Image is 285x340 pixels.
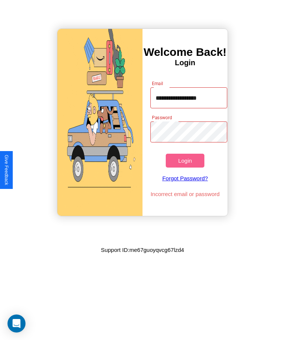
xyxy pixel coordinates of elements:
[152,80,163,87] label: Email
[142,58,228,67] h4: Login
[7,315,25,333] div: Open Intercom Messenger
[147,189,223,199] p: Incorrect email or password
[166,154,204,168] button: Login
[101,245,184,255] p: Support ID: me67guoyqvcg67lzd4
[147,168,223,189] a: Forgot Password?
[152,114,172,121] label: Password
[142,46,228,58] h3: Welcome Back!
[57,29,142,216] img: gif
[4,155,9,185] div: Give Feedback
